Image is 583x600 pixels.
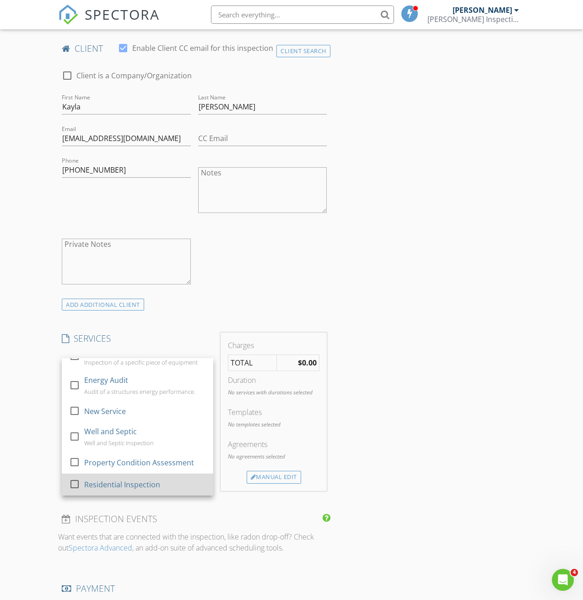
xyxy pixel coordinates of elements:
div: Brewer Inspection Services LLC [427,15,519,24]
h4: PAYMENT [62,583,327,595]
div: Client Search [276,45,330,57]
span: SPECTORA [85,5,160,24]
div: ADD ADDITIONAL client [62,299,144,311]
p: No services with durations selected [228,388,319,397]
div: Duration [228,375,319,386]
img: The Best Home Inspection Software - Spectora [58,5,78,25]
div: Audit of a structures energy performance. [84,388,195,395]
h4: SERVICES [62,333,213,344]
label: Enable Client CC email for this inspection [132,44,273,53]
div: Well and Septic Inspection [84,439,154,447]
div: Manual Edit [247,471,301,484]
p: No templates selected [228,420,319,429]
div: [PERSON_NAME] [453,5,512,15]
div: Residential Inspection [84,479,160,490]
div: Property Condition Assessment [84,457,194,468]
div: Charges [228,340,319,351]
div: Energy Audit [84,375,128,386]
h4: INSPECTION EVENTS [62,513,327,525]
p: No agreements selected [228,453,319,461]
a: SPECTORA [58,12,160,32]
td: TOTAL [228,355,277,371]
div: Inspection of a specific piece of equipment [84,359,198,366]
a: Spectora Advanced [69,543,132,553]
div: Templates [228,407,319,418]
input: Search everything... [211,5,394,24]
h4: client [62,43,327,55]
div: New Service [84,406,126,417]
strong: $0.00 [298,358,317,368]
span: 4 [571,569,578,576]
p: Want events that are connected with the inspection, like radon drop-off? Check out , an add-on su... [58,531,330,553]
div: Agreements [228,439,319,450]
label: Client is a Company/Organization [76,71,192,80]
iframe: Intercom live chat [552,569,574,591]
div: Well and Septic [84,426,137,437]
